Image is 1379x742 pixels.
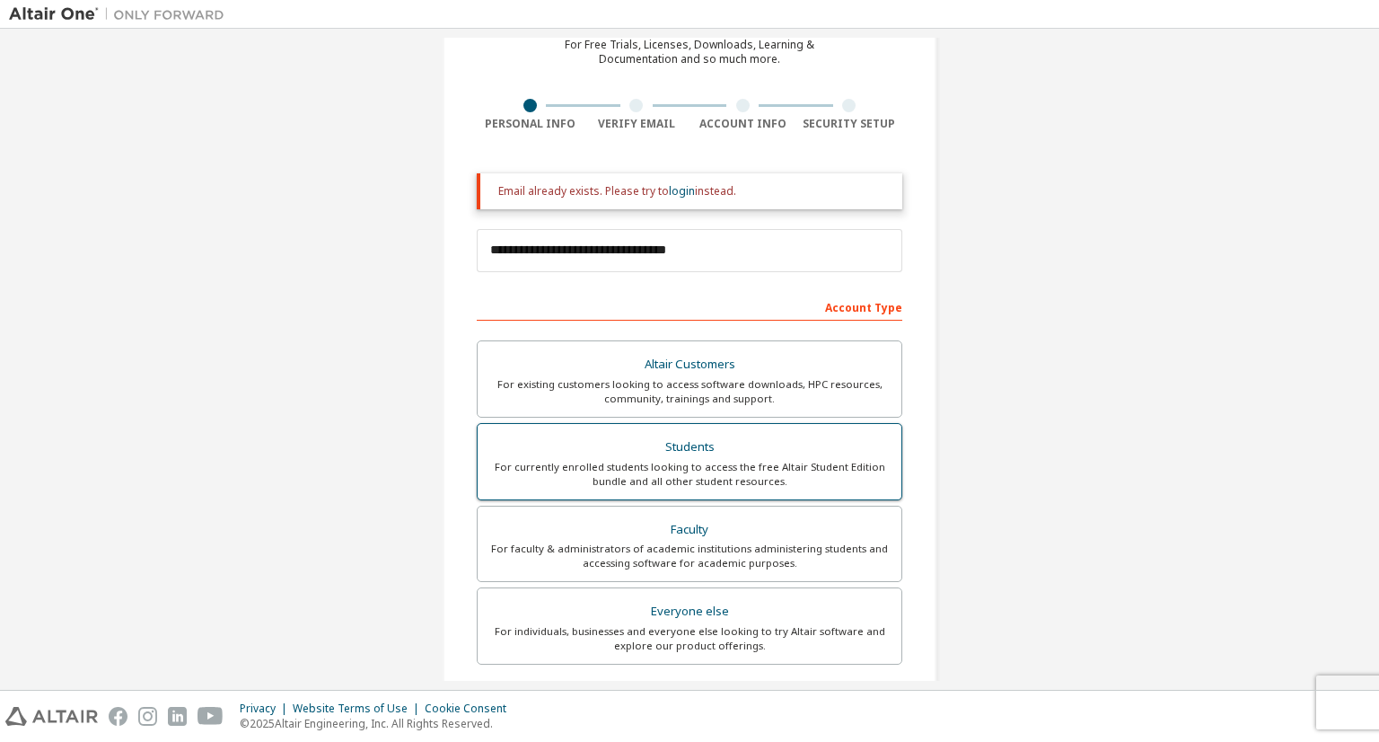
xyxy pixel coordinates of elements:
[488,517,891,543] div: Faculty
[689,117,796,131] div: Account Info
[109,707,127,726] img: facebook.svg
[498,184,888,199] div: Email already exists. Please try to instead.
[9,5,233,23] img: Altair One
[488,352,891,377] div: Altair Customers
[488,435,891,460] div: Students
[425,702,517,716] div: Cookie Consent
[168,707,187,726] img: linkedin.svg
[293,702,425,716] div: Website Terms of Use
[198,707,224,726] img: youtube.svg
[488,542,891,570] div: For faculty & administrators of academic institutions administering students and accessing softwa...
[565,38,814,66] div: For Free Trials, Licenses, Downloads, Learning & Documentation and so much more.
[488,377,891,406] div: For existing customers looking to access software downloads, HPC resources, community, trainings ...
[138,707,157,726] img: instagram.svg
[584,117,690,131] div: Verify Email
[477,117,584,131] div: Personal Info
[477,292,902,321] div: Account Type
[488,624,891,653] div: For individuals, businesses and everyone else looking to try Altair software and explore our prod...
[488,460,891,489] div: For currently enrolled students looking to access the free Altair Student Edition bundle and all ...
[240,716,517,731] p: © 2025 Altair Engineering, Inc. All Rights Reserved.
[240,702,293,716] div: Privacy
[5,707,98,726] img: altair_logo.svg
[488,599,891,624] div: Everyone else
[796,117,903,131] div: Security Setup
[669,183,695,199] a: login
